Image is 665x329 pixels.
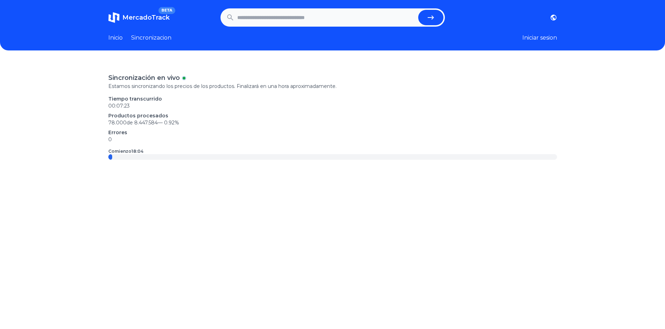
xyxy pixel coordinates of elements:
[108,103,130,109] time: 00:07:23
[108,73,180,83] p: Sincronización en vivo
[108,83,557,90] p: Estamos sincronizando los precios de los productos. Finalizará en una hora aproximadamente.
[108,112,557,119] p: Productos procesados
[108,12,170,23] a: MercadoTrackBETA
[131,149,143,154] time: 18:04
[108,129,557,136] p: Errores
[158,7,175,14] span: BETA
[164,119,179,126] span: 0.92 %
[522,34,557,42] button: Iniciar sesion
[108,34,123,42] a: Inicio
[108,136,557,143] p: 0
[122,14,170,21] span: MercadoTrack
[108,12,120,23] img: MercadoTrack
[108,95,557,102] p: Tiempo transcurrido
[131,34,171,42] a: Sincronizacion
[108,119,557,126] p: 78.000 de 8.447.584 —
[108,149,143,154] p: Comienzo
